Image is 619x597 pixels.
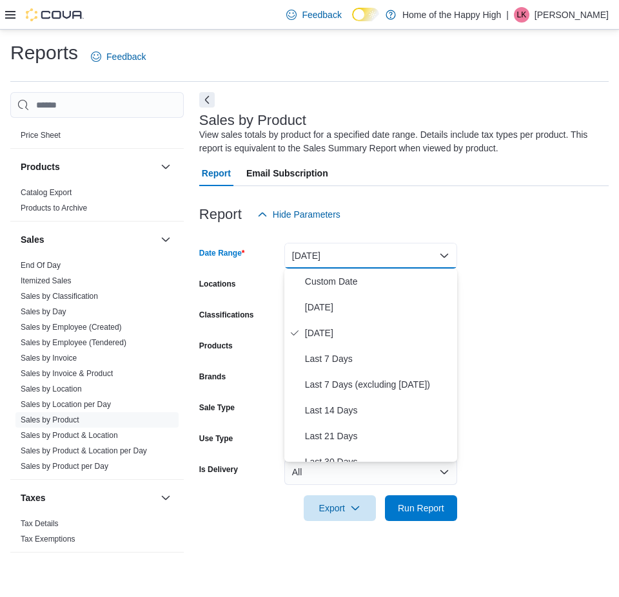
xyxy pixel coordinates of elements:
label: Brands [199,372,226,382]
div: Sales [10,258,184,479]
a: Tax Exemptions [21,535,75,544]
a: Tax Details [21,519,59,528]
span: Products to Archive [21,203,87,213]
div: Select listbox [284,269,457,462]
span: Sales by Invoice & Product [21,368,113,379]
button: Sales [158,232,173,247]
a: Itemized Sales [21,276,72,285]
span: Sales by Employee (Created) [21,322,122,332]
span: Last 7 Days (excluding [DATE]) [305,377,452,392]
span: Last 30 Days [305,454,452,469]
span: Catalog Export [21,187,72,198]
div: View sales totals by product for a specified date range. Details include tax types per product. T... [199,128,602,155]
span: Sales by Product [21,415,79,425]
a: Sales by Day [21,307,66,316]
a: Sales by Location [21,384,82,393]
span: Email Subscription [246,160,328,186]
input: Dark Mode [352,8,379,21]
label: Locations [199,279,236,289]
span: Sales by Classification [21,291,98,301]
span: Hide Parameters [273,208,340,221]
a: Sales by Product & Location [21,431,118,440]
span: Custom Date [305,274,452,289]
span: Last 21 Days [305,428,452,444]
span: Last 14 Days [305,403,452,418]
span: Itemized Sales [21,276,72,286]
span: Sales by Location [21,384,82,394]
span: Feedback [302,8,341,21]
button: All [284,459,457,485]
div: Pricing [10,128,184,148]
a: Feedback [281,2,346,28]
span: Sales by Employee (Tendered) [21,337,126,348]
a: Sales by Product per Day [21,462,108,471]
p: | [506,7,509,23]
a: Sales by Classification [21,292,98,301]
a: Sales by Product [21,415,79,424]
span: Run Report [398,502,444,515]
span: LK [517,7,527,23]
a: Sales by Employee (Created) [21,323,122,332]
button: Products [21,160,155,173]
label: Products [199,341,233,351]
a: Sales by Product & Location per Day [21,446,147,455]
h3: Report [199,207,242,222]
span: Last 7 Days [305,351,452,366]
span: Sales by Location per Day [21,399,111,410]
a: Catalog Export [21,188,72,197]
p: [PERSON_NAME] [535,7,609,23]
button: [DATE] [284,243,457,269]
h3: Sales by Product [199,113,306,128]
label: Date Range [199,248,245,258]
span: Sales by Product & Location [21,430,118,441]
button: Sales [21,233,155,246]
label: Classifications [199,310,254,320]
button: Taxes [158,490,173,506]
button: Products [158,159,173,175]
span: [DATE] [305,299,452,315]
label: Sale Type [199,403,235,413]
span: Feedback [106,50,146,63]
a: Products to Archive [21,204,87,213]
a: End Of Day [21,261,61,270]
label: Is Delivery [199,464,238,475]
button: Next [199,92,215,108]
h3: Sales [21,233,44,246]
img: Cova [26,8,84,21]
span: Tax Exemptions [21,534,75,544]
a: Feedback [86,44,151,70]
p: Home of the Happy High [402,7,501,23]
button: Hide Parameters [252,202,346,227]
a: Sales by Location per Day [21,400,111,409]
button: Taxes [21,491,155,504]
span: Report [202,160,231,186]
span: Export [311,495,368,521]
h1: Reports [10,40,78,66]
span: [DATE] [305,325,452,341]
span: Price Sheet [21,130,61,140]
label: Use Type [199,433,233,444]
span: Tax Details [21,518,59,529]
a: Sales by Invoice & Product [21,369,113,378]
h3: Products [21,160,60,173]
div: Lauren Kadis [514,7,529,23]
a: Sales by Invoice [21,354,77,363]
span: Sales by Day [21,307,66,317]
span: End Of Day [21,260,61,270]
a: Price Sheet [21,131,61,140]
div: Taxes [10,516,184,552]
button: Export [304,495,376,521]
button: Run Report [385,495,457,521]
span: Sales by Invoice [21,353,77,363]
span: Sales by Product per Day [21,461,108,471]
div: Products [10,185,184,221]
a: Sales by Employee (Tendered) [21,338,126,347]
h3: Taxes [21,491,46,504]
